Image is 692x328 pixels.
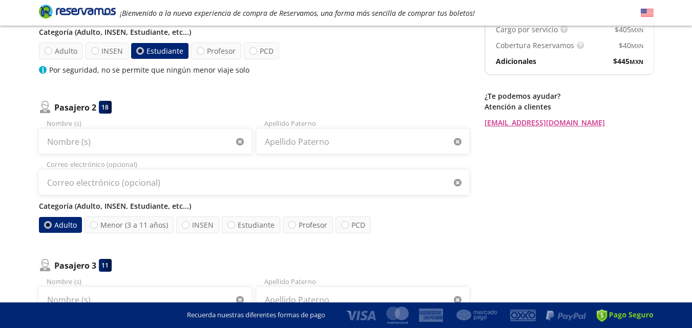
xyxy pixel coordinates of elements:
button: English [641,7,654,19]
label: Adulto [38,217,82,233]
label: Estudiante [222,216,280,233]
small: MXN [631,26,643,34]
span: $ 445 [613,56,643,67]
label: INSEN [176,216,219,233]
p: Recuerda nuestras diferentes formas de pago [187,310,325,320]
p: Adicionales [496,56,536,67]
label: PCD [335,216,371,233]
label: Adulto [38,42,83,59]
span: $ 40 [619,40,643,51]
i: Brand Logo [39,4,116,19]
p: Pasajero 2 [54,101,96,114]
p: Pasajero 3 [54,259,96,272]
input: Correo electrónico (opcional) [39,170,469,195]
a: [EMAIL_ADDRESS][DOMAIN_NAME] [485,117,654,128]
a: Brand Logo [39,4,116,22]
small: MXN [631,42,643,50]
div: 11 [99,259,112,272]
input: Nombre (s) [39,287,251,313]
em: ¡Bienvenido a la nueva experiencia de compra de Reservamos, una forma más sencilla de comprar tus... [120,8,475,18]
p: Por seguridad, no se permite que ningún menor viaje solo [49,64,249,75]
input: Apellido Paterno [257,287,469,313]
label: Profesor [191,42,241,59]
p: Cobertura Reservamos [496,40,574,51]
p: Cargo por servicio [496,24,558,35]
label: PCD [244,42,279,59]
input: Apellido Paterno [257,129,469,155]
p: ¿Te podemos ayudar? [485,91,654,101]
label: Estudiante [131,43,189,59]
p: Categoría (Adulto, INSEN, Estudiante, etc...) [39,201,469,211]
div: 18 [99,101,112,114]
label: INSEN [86,42,129,59]
span: $ 405 [615,24,643,35]
label: Profesor [283,216,333,233]
p: Atención a clientes [485,101,654,112]
p: Categoría (Adulto, INSEN, Estudiante, etc...) [39,27,469,37]
label: Menor (3 a 11 años) [85,216,174,233]
input: Nombre (s) [39,129,251,155]
small: MXN [630,58,643,65]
